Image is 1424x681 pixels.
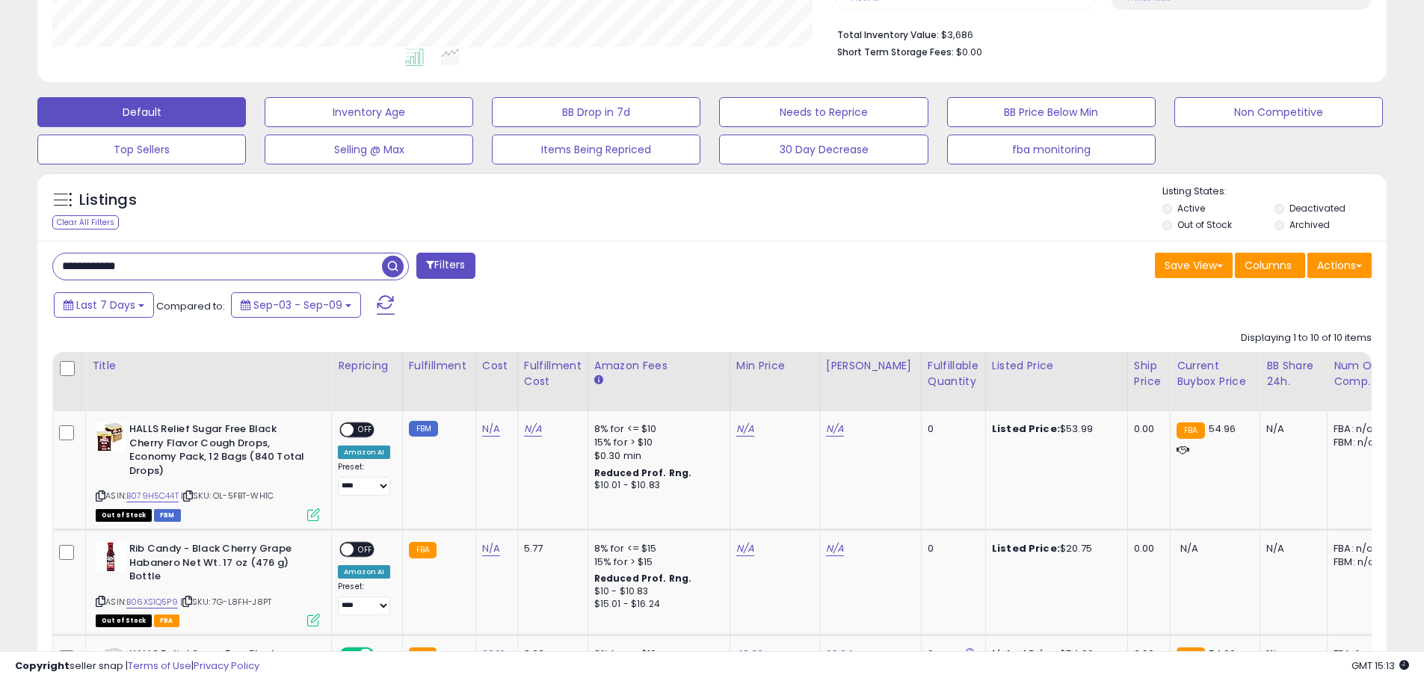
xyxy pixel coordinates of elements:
button: Selling @ Max [265,135,473,164]
span: Last 7 Days [76,298,135,312]
button: Inventory Age [265,97,473,127]
h5: Listings [79,190,137,211]
div: ASIN: [96,542,320,625]
div: Current Buybox Price [1177,358,1254,389]
div: Preset: [338,462,391,496]
label: Deactivated [1289,202,1346,215]
div: $10 - $10.83 [594,585,718,598]
div: 5.77 [524,542,576,555]
div: Fulfillable Quantity [928,358,979,389]
button: Filters [416,253,475,279]
div: 0 [928,542,974,555]
a: N/A [826,422,844,437]
b: HALLS Relief Sugar Free Black Cherry Flavor Cough Drops, Economy Pack, 12 Bags (840 Total Drops) [129,422,311,481]
small: FBA [1177,422,1204,439]
div: FBM: n/a [1334,555,1383,569]
a: B06XS1Q5P9 [126,596,178,608]
button: BB Drop in 7d [492,97,700,127]
span: Compared to: [156,299,225,313]
div: Ship Price [1134,358,1164,389]
div: $20.75 [992,542,1116,555]
div: N/A [1266,422,1316,436]
b: Listed Price: [992,422,1060,436]
div: Listed Price [992,358,1121,374]
span: 54.96 [1209,422,1236,436]
b: Listed Price: [992,541,1060,555]
div: 0.00 [1134,542,1159,555]
button: BB Price Below Min [947,97,1156,127]
div: FBA: n/a [1334,542,1383,555]
label: Out of Stock [1177,218,1232,231]
div: Cost [482,358,511,374]
button: Items Being Repriced [492,135,700,164]
small: FBA [409,542,437,558]
div: N/A [1266,542,1316,555]
span: | SKU: OL-5FBT-WH1C [181,490,274,502]
span: Sep-03 - Sep-09 [253,298,342,312]
div: Amazon AI [338,446,390,459]
span: All listings that are currently out of stock and unavailable for purchase on Amazon [96,509,152,522]
div: seller snap | | [15,659,259,674]
span: FBM [154,509,181,522]
button: Actions [1307,253,1372,278]
button: Columns [1235,253,1305,278]
li: $3,686 [837,25,1360,43]
span: FBA [154,614,179,627]
button: Sep-03 - Sep-09 [231,292,361,318]
div: Displaying 1 to 10 of 10 items [1241,331,1372,345]
div: 15% for > $15 [594,555,718,569]
button: Save View [1155,253,1233,278]
span: 2025-09-17 15:13 GMT [1351,659,1409,673]
label: Active [1177,202,1205,215]
span: OFF [354,424,377,437]
div: Preset: [338,582,391,615]
div: Num of Comp. [1334,358,1388,389]
div: 0.00 [1134,422,1159,436]
button: Default [37,97,246,127]
button: Top Sellers [37,135,246,164]
div: 0 [928,422,974,436]
div: Fulfillment Cost [524,358,582,389]
span: OFF [354,543,377,556]
div: Clear All Filters [52,215,119,229]
div: $10.01 - $10.83 [594,479,718,492]
div: Repricing [338,358,396,374]
div: Fulfillment [409,358,469,374]
div: FBM: n/a [1334,436,1383,449]
small: FBM [409,421,438,437]
strong: Copyright [15,659,70,673]
div: 15% for > $10 [594,436,718,449]
div: Amazon AI [338,565,390,579]
button: Non Competitive [1174,97,1383,127]
span: Columns [1245,258,1292,273]
span: $0.00 [956,45,982,59]
a: N/A [736,422,754,437]
button: fba monitoring [947,135,1156,164]
b: Reduced Prof. Rng. [594,466,692,479]
div: Min Price [736,358,813,374]
div: 8% for <= $15 [594,542,718,555]
b: Total Inventory Value: [837,28,939,41]
div: FBA: n/a [1334,422,1383,436]
b: Reduced Prof. Rng. [594,572,692,585]
label: Archived [1289,218,1330,231]
span: All listings that are currently out of stock and unavailable for purchase on Amazon [96,614,152,627]
button: Needs to Reprice [719,97,928,127]
div: BB Share 24h. [1266,358,1321,389]
div: [PERSON_NAME] [826,358,915,374]
b: Short Term Storage Fees: [837,46,954,58]
a: N/A [736,541,754,556]
button: 30 Day Decrease [719,135,928,164]
small: Amazon Fees. [594,374,603,387]
a: N/A [524,422,542,437]
div: ASIN: [96,422,320,520]
div: Title [92,358,325,374]
div: $53.99 [992,422,1116,436]
span: | SKU: 7G-L8FH-J8PT [180,596,271,608]
span: N/A [1180,541,1198,555]
p: Listing States: [1162,185,1387,199]
button: Last 7 Days [54,292,154,318]
div: $15.01 - $16.24 [594,598,718,611]
a: Privacy Policy [194,659,259,673]
a: Terms of Use [128,659,191,673]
